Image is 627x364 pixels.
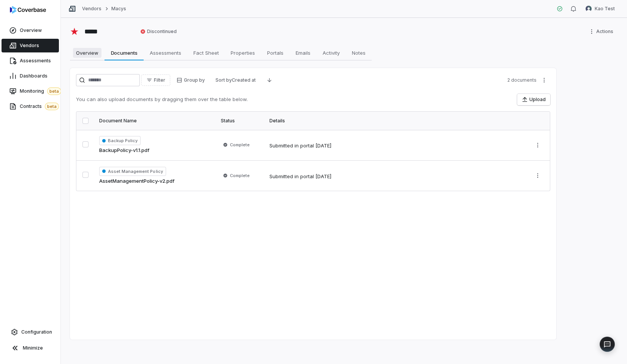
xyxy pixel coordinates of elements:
[20,27,42,33] span: Overview
[230,142,250,148] span: Complete
[3,340,57,356] button: Minimize
[45,103,59,110] span: beta
[315,173,331,180] div: [DATE]
[20,103,59,110] span: Contracts
[293,48,313,58] span: Emails
[2,84,59,98] a: Monitoringbeta
[532,170,544,181] button: More actions
[21,329,52,335] span: Configuration
[586,6,592,12] img: Kao Test avatar
[47,87,61,95] span: beta
[538,74,550,86] button: More actions
[2,39,59,52] a: Vendors
[20,58,51,64] span: Assessments
[2,69,59,83] a: Dashboards
[20,73,47,79] span: Dashboards
[532,139,544,151] button: More actions
[141,74,170,86] button: Filter
[269,173,331,180] div: Submitted in portal
[595,6,615,12] span: Kao Test
[99,136,141,145] span: Backup Policy
[211,74,260,86] button: Sort byCreated at
[517,94,550,105] button: Upload
[172,74,209,86] button: Group by
[99,147,149,154] a: BackupPolicy-v1.1.pdf
[349,48,369,58] span: Notes
[266,77,272,83] svg: Descending
[154,77,165,83] span: Filter
[20,43,39,49] span: Vendors
[269,142,331,150] div: Submitted in portal
[99,177,174,185] a: AssetManagementPolicy-v2.pdf
[586,26,618,37] button: More actions
[82,6,101,12] a: Vendors
[221,118,260,124] div: Status
[262,74,277,86] button: Descending
[2,54,59,68] a: Assessments
[507,77,537,83] span: 2 documents
[111,6,126,12] a: Macys
[108,48,141,58] span: Documents
[315,142,331,150] div: [DATE]
[320,48,343,58] span: Activity
[99,118,212,124] div: Document Name
[140,28,177,35] span: Discontinued
[76,96,248,103] p: You can also upload documents by dragging them over the table below.
[147,48,184,58] span: Assessments
[2,100,59,113] a: Contractsbeta
[20,87,61,95] span: Monitoring
[269,118,522,124] div: Details
[190,48,222,58] span: Fact Sheet
[230,173,250,179] span: Complete
[23,345,43,351] span: Minimize
[99,167,166,176] span: Asset Management Policy
[2,24,59,37] a: Overview
[10,6,46,14] img: logo-D7KZi-bG.svg
[228,48,258,58] span: Properties
[264,48,287,58] span: Portals
[3,325,57,339] a: Configuration
[73,48,101,58] span: Overview
[581,3,619,14] button: Kao Test avatarKao Test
